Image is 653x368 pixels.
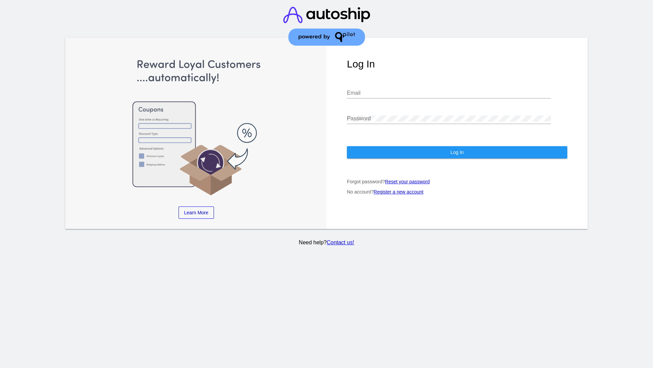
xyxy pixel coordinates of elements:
[347,90,551,96] input: Email
[86,58,306,196] img: Apply Coupons Automatically to Scheduled Orders with QPilot
[179,206,214,219] a: Learn More
[347,189,567,195] p: No account?
[347,146,567,158] button: Log In
[347,179,567,184] p: Forgot password?
[450,150,464,155] span: Log In
[385,179,430,184] a: Reset your password
[374,189,423,195] a: Register a new account
[347,58,567,70] h1: Log In
[64,240,589,246] p: Need help?
[326,240,354,245] a: Contact us!
[184,210,208,215] span: Learn More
